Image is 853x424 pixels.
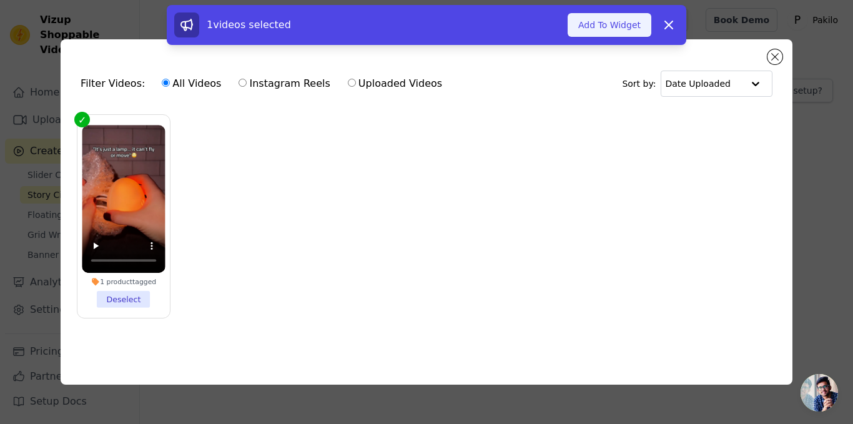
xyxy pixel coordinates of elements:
[801,374,838,412] a: Open chat
[568,13,651,37] button: Add To Widget
[347,76,443,92] label: Uploaded Videos
[207,19,291,31] span: 1 videos selected
[767,49,782,64] button: Close modal
[81,69,449,98] div: Filter Videos:
[82,277,165,286] div: 1 product tagged
[622,71,772,97] div: Sort by:
[238,76,330,92] label: Instagram Reels
[161,76,222,92] label: All Videos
